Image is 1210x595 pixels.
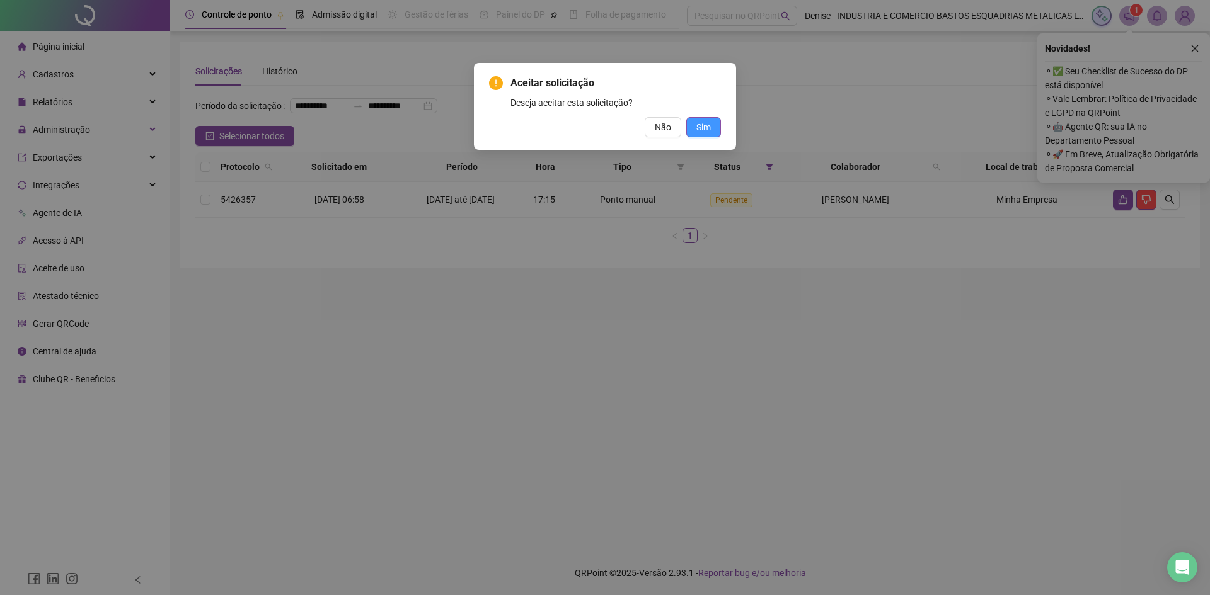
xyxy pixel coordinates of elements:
div: Open Intercom Messenger [1167,552,1197,582]
button: Sim [686,117,721,137]
span: Sim [696,120,711,134]
span: exclamation-circle [489,76,503,90]
span: Não [655,120,671,134]
div: Deseja aceitar esta solicitação? [510,96,721,110]
button: Não [645,117,681,137]
span: Aceitar solicitação [510,76,721,91]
